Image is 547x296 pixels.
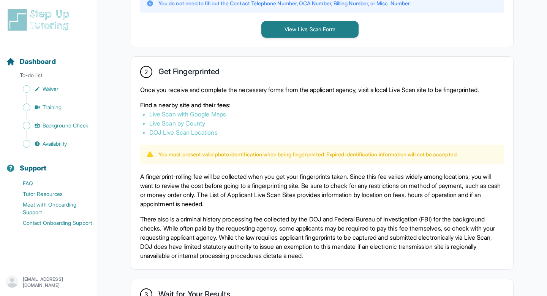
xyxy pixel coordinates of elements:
[140,172,504,208] p: A fingerprint-rolling fee will be collected when you get your fingerprints taken. Since this fee ...
[140,85,504,94] p: Once you receive and complete the necessary forms from the applicant agency, visit a local Live S...
[3,72,94,82] p: To-do list
[6,178,97,189] a: FAQ
[6,102,97,113] a: Training
[144,67,148,76] span: 2
[43,103,62,111] span: Training
[6,189,97,199] a: Tutor Resources
[158,151,458,158] p: You must present valid photo identification when being fingerprinted. Expired identification info...
[6,56,56,67] a: Dashboard
[6,120,97,131] a: Background Check
[6,218,97,228] a: Contact Onboarding Support
[6,8,74,32] img: logo
[43,122,88,129] span: Background Check
[140,100,504,110] p: Find a nearby site and their fees:
[3,151,94,177] button: Support
[149,119,205,127] a: Live Scan by County
[23,276,91,288] p: [EMAIL_ADDRESS][DOMAIN_NAME]
[261,21,359,38] button: View Live Scan Form
[6,275,91,289] button: [EMAIL_ADDRESS][DOMAIN_NAME]
[20,56,56,67] span: Dashboard
[3,44,94,70] button: Dashboard
[149,110,226,118] a: Live Scan with Google Maps
[6,84,97,94] a: Waiver
[6,138,97,149] a: Availability
[261,25,359,33] a: View Live Scan Form
[20,163,47,173] span: Support
[43,85,58,93] span: Waiver
[149,129,218,136] a: DOJ Live Scan Locations
[158,67,220,79] h2: Get Fingerprinted
[43,140,67,148] span: Availability
[6,199,97,218] a: Meet with Onboarding Support
[140,215,504,260] p: There also is a criminal history processing fee collected by the DOJ and Federal Bureau of Invest...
